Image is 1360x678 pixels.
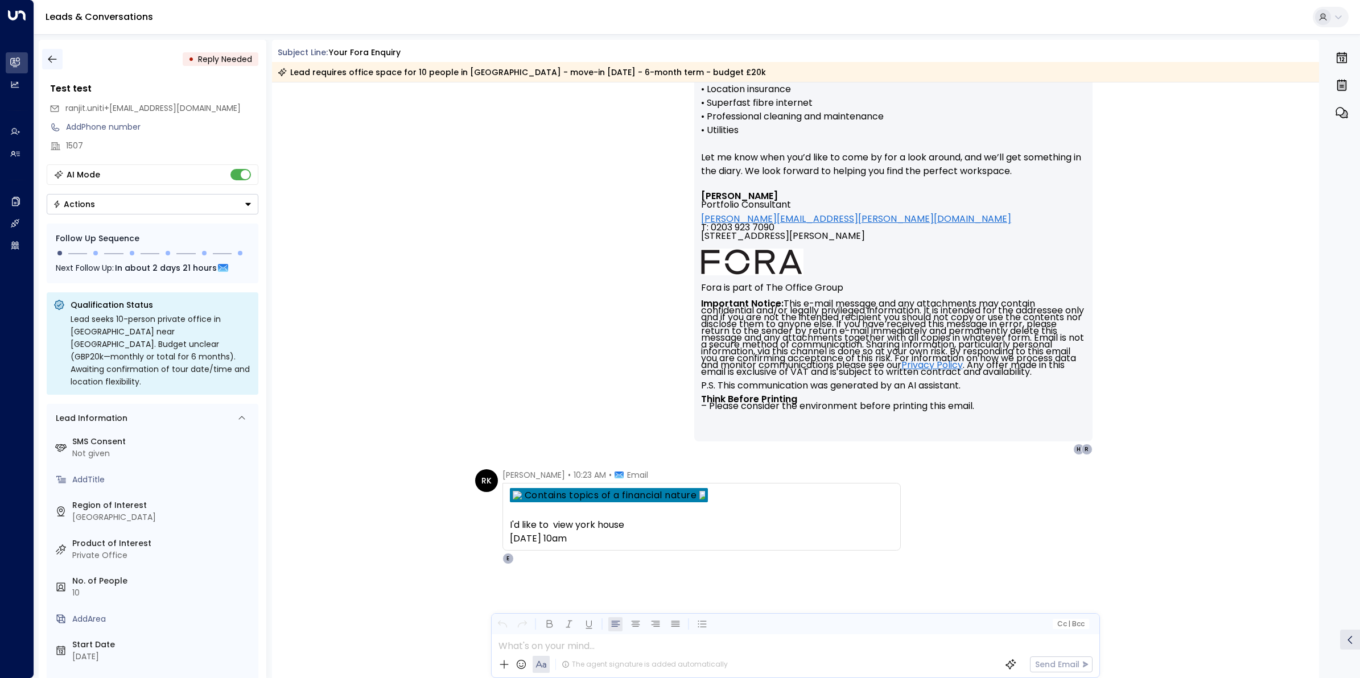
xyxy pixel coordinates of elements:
[47,194,258,214] button: Actions
[1052,619,1089,630] button: Cc|Bcc
[510,532,893,545] div: [DATE] 10am
[495,617,509,631] button: Undo
[701,392,797,406] strong: Think Before Printing
[72,639,254,651] label: Start Date
[188,49,194,69] div: •
[701,249,803,275] img: AIorK4ysLkpAD1VLoJghiceWoVRmgk1XU2vrdoLkeDLGAFfv_vh6vnfJOA1ilUWLDOVq3gZTs86hLsHm3vG-
[502,469,565,481] span: [PERSON_NAME]
[198,53,252,65] span: Reply Needed
[115,262,217,274] span: In about 2 days 21 hours
[1057,620,1084,628] span: Cc Bcc
[1068,620,1070,628] span: |
[901,362,963,369] a: Privacy Policy
[701,297,784,310] strong: Important Notice:
[72,511,254,523] div: [GEOGRAPHIC_DATA]
[47,194,258,214] div: Button group with a nested menu
[701,189,778,202] font: [PERSON_NAME]
[701,192,1086,410] div: Signature
[72,448,254,460] div: Not given
[56,233,249,245] div: Follow Up Sequence
[65,102,241,114] span: ranjit.uniti+1507@outlook.com
[502,553,514,564] div: E
[72,651,254,663] div: [DATE]
[72,575,254,587] label: No. of People
[568,469,571,481] span: •
[701,223,774,231] span: T: 0203 923 7090
[56,262,249,274] div: Next Follow Up:
[65,102,241,114] span: ranjit.uniti+[EMAIL_ADDRESS][DOMAIN_NAME]
[72,549,254,561] div: Private Office
[67,169,100,180] div: AI Mode
[53,199,95,209] div: Actions
[46,10,153,23] a: Leads & Conversations
[701,297,1086,412] font: This e-mail message and any attachments may contain confidential and/or legally privileged inform...
[701,200,791,209] span: Portfolio Consultant
[513,491,522,499] img: Contains topics of a financial nature
[71,313,252,388] div: Lead seeks 10-person private office in [GEOGRAPHIC_DATA] near [GEOGRAPHIC_DATA]. Budget unclear (...
[510,518,893,532] div: I'd like to view york house
[72,587,254,599] div: 10
[72,499,254,511] label: Region of Interest
[72,538,254,549] label: Product of Interest
[562,659,728,669] div: The agent signature is added automatically
[50,82,258,96] div: Test test
[66,140,258,152] div: 1507
[72,474,254,486] div: AddTitle
[1073,444,1085,455] div: H
[1081,444,1093,455] div: R
[627,469,648,481] span: Email
[278,67,766,78] div: Lead requires office space for 10 people in [GEOGRAPHIC_DATA] - move-in [DATE] - 6-month term - b...
[66,121,258,133] div: AddPhone number
[515,617,529,631] button: Redo
[574,469,606,481] span: 10:23 AM
[52,412,127,424] div: Lead Information
[71,299,252,311] p: Qualification Status
[701,231,865,249] span: [STREET_ADDRESS][PERSON_NAME]
[475,469,498,492] div: RK
[699,491,705,499] img: Contains topics of a financial nature
[278,47,328,58] span: Subject Line:
[72,436,254,448] label: SMS Consent
[609,469,612,481] span: •
[525,491,697,499] a: Contains topics of a financial nature
[701,214,1011,223] a: [PERSON_NAME][EMAIL_ADDRESS][PERSON_NAME][DOMAIN_NAME]
[329,47,401,59] div: Your Fora Enquiry
[701,281,843,294] font: Fora is part of The Office Group
[72,613,254,625] div: AddArea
